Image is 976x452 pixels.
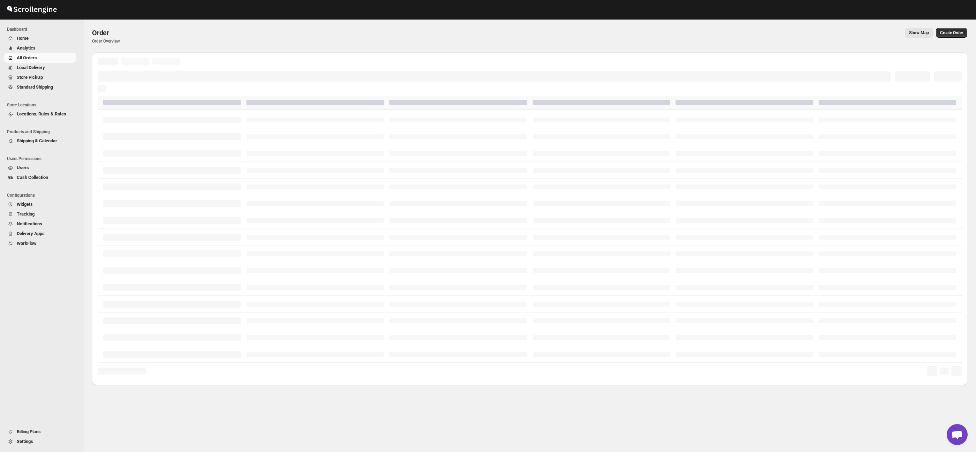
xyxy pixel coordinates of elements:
[4,219,76,229] button: Notifications
[92,38,120,44] p: Order Overview
[7,193,79,198] span: Configurations
[4,229,76,239] button: Delivery Apps
[17,439,33,444] span: Settings
[936,28,967,38] button: Create custom order
[17,84,53,90] span: Standard Shipping
[4,109,76,119] button: Locations, Rules & Rates
[909,30,929,36] span: Show Map
[17,211,35,217] span: Tracking
[17,65,45,70] span: Local Delivery
[7,129,79,135] span: Products and Shipping
[17,231,45,236] span: Delivery Apps
[4,163,76,173] button: Users
[947,424,968,445] a: Open chat
[4,33,76,43] button: Home
[4,43,76,53] button: Analytics
[17,202,33,207] span: Widgets
[7,156,79,161] span: Users Permissions
[17,241,37,246] span: WorkFlow
[17,175,48,180] span: Cash Collection
[17,221,42,226] span: Notifications
[17,75,43,80] span: Store PickUp
[17,165,29,170] span: Users
[4,437,76,446] button: Settings
[4,239,76,248] button: WorkFlow
[17,55,37,60] span: All Orders
[17,138,57,143] span: Shipping & Calendar
[17,111,66,116] span: Locations, Rules & Rates
[4,199,76,209] button: Widgets
[7,27,79,32] span: Dashboard
[4,136,76,146] button: Shipping & Calendar
[17,36,29,41] span: Home
[92,29,109,37] span: Order
[4,173,76,182] button: Cash Collection
[4,53,76,63] button: All Orders
[7,102,79,108] span: Store Locations
[4,209,76,219] button: Tracking
[4,427,76,437] button: Billing Plans
[940,30,963,36] span: Create Order
[17,429,41,434] span: Billing Plans
[17,45,36,51] span: Analytics
[905,28,933,38] button: Map action label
